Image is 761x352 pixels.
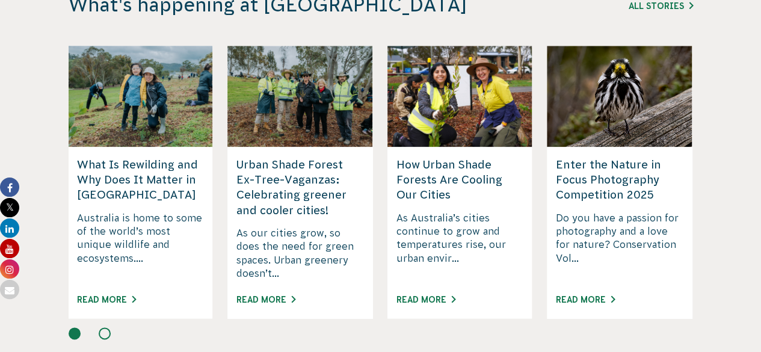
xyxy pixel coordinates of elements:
[236,157,363,218] h5: Urban Shade Forest Ex-Tree-Vaganzas: Celebrating greener and cooler cities!
[629,1,693,11] a: All Stories
[556,157,683,203] h5: Enter the Nature in Focus Photography Competition 2025
[556,211,683,280] p: Do you have a passion for photography and a love for nature? Conservation Vol...
[236,295,295,304] a: Read More
[77,211,204,280] p: Australia is home to some of the world’s most unique wildlife and ecosystems....
[556,295,615,304] a: Read More
[396,295,455,304] a: Read More
[77,157,204,203] h5: What Is Rewilding and Why Does It Matter in [GEOGRAPHIC_DATA]
[396,157,523,203] h5: How Urban Shade Forests Are Cooling Our Cities
[396,211,523,280] p: As Australia’s cities continue to grow and temperatures rise, our urban envir...
[236,226,363,280] p: As our cities grow, so does the need for green spaces. Urban greenery doesn’t...
[77,295,136,304] a: Read More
